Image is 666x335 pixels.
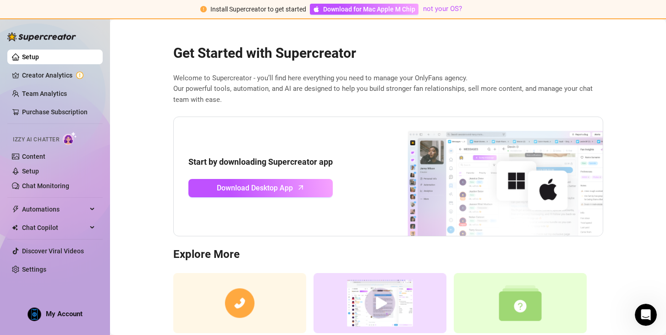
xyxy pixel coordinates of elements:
[173,247,603,262] h3: Explore More
[313,6,319,12] span: apple
[188,157,333,167] strong: Start by downloading Supercreator app
[310,4,418,15] a: Download for Mac Apple M Chip
[22,202,87,217] span: Automations
[374,117,603,236] img: download app
[173,45,603,62] h2: Get Started with Supercreator
[454,273,587,333] img: setup agency guide
[210,6,306,13] span: Install Supercreator to get started
[13,135,59,144] span: Izzy AI Chatter
[423,5,462,13] a: not your OS?
[22,247,84,255] a: Discover Viral Videos
[12,224,18,231] img: Chat Copilot
[7,32,76,41] img: logo-BBDzfeDw.svg
[22,90,67,97] a: Team Analytics
[22,68,95,83] a: Creator Analytics exclamation-circle
[22,220,87,235] span: Chat Copilot
[22,182,69,190] a: Chat Monitoring
[46,310,83,318] span: My Account
[217,182,293,194] span: Download Desktop App
[323,4,415,14] span: Download for Mac Apple M Chip
[173,273,306,333] img: consulting call
[314,273,446,333] img: supercreator demo
[22,53,39,61] a: Setup
[22,108,88,116] a: Purchase Subscription
[22,153,45,160] a: Content
[173,73,603,106] span: Welcome to Supercreator - you’ll find here everything you need to manage your OnlyFans agency. Ou...
[12,206,19,213] span: thunderbolt
[63,132,77,145] img: AI Chatter
[635,304,657,326] iframe: Intercom live chat
[22,266,46,273] a: Settings
[200,6,207,12] span: exclamation-circle
[22,167,39,175] a: Setup
[296,182,306,193] span: arrow-up
[188,179,333,197] a: Download Desktop Apparrow-up
[28,308,41,321] img: ACg8ocJs-IENhBcv6yjp2s6dAuN2FRIhCtwnthviFKjt8Cj1PADpiUo=s96-c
